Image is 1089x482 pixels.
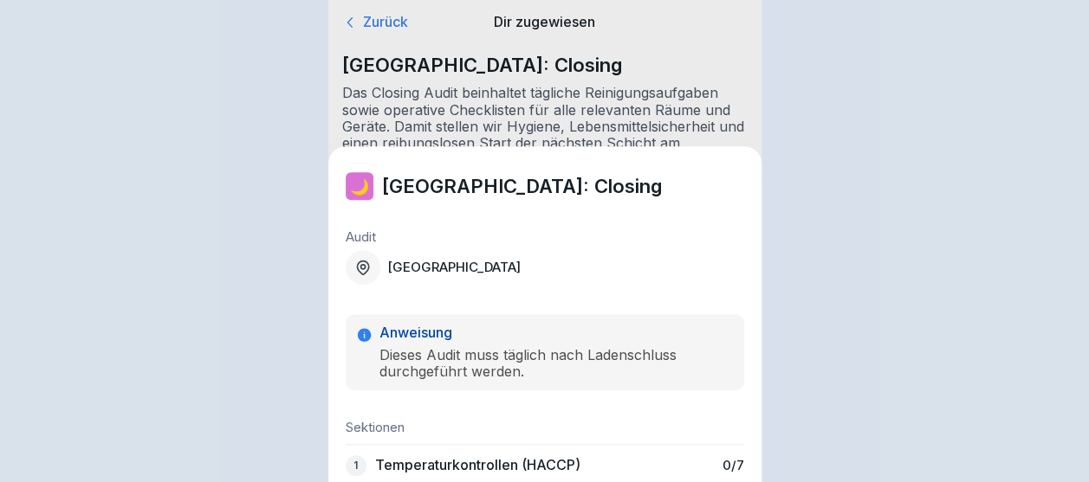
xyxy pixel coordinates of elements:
div: 1 [346,455,366,476]
div: 🌙 [346,173,373,201]
p: Temperaturkontrollen (HACCP) [375,457,580,473]
p: Dieses Audit muss täglich nach Ladenschluss durchgeführt werden. [379,347,734,380]
p: [GEOGRAPHIC_DATA] [387,260,521,276]
p: [GEOGRAPHIC_DATA]: Closing [382,175,662,197]
p: 0 / 7 [723,458,744,473]
p: Anweisung [379,325,734,342]
p: Audit [346,230,744,246]
p: Sektionen [346,420,744,435]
